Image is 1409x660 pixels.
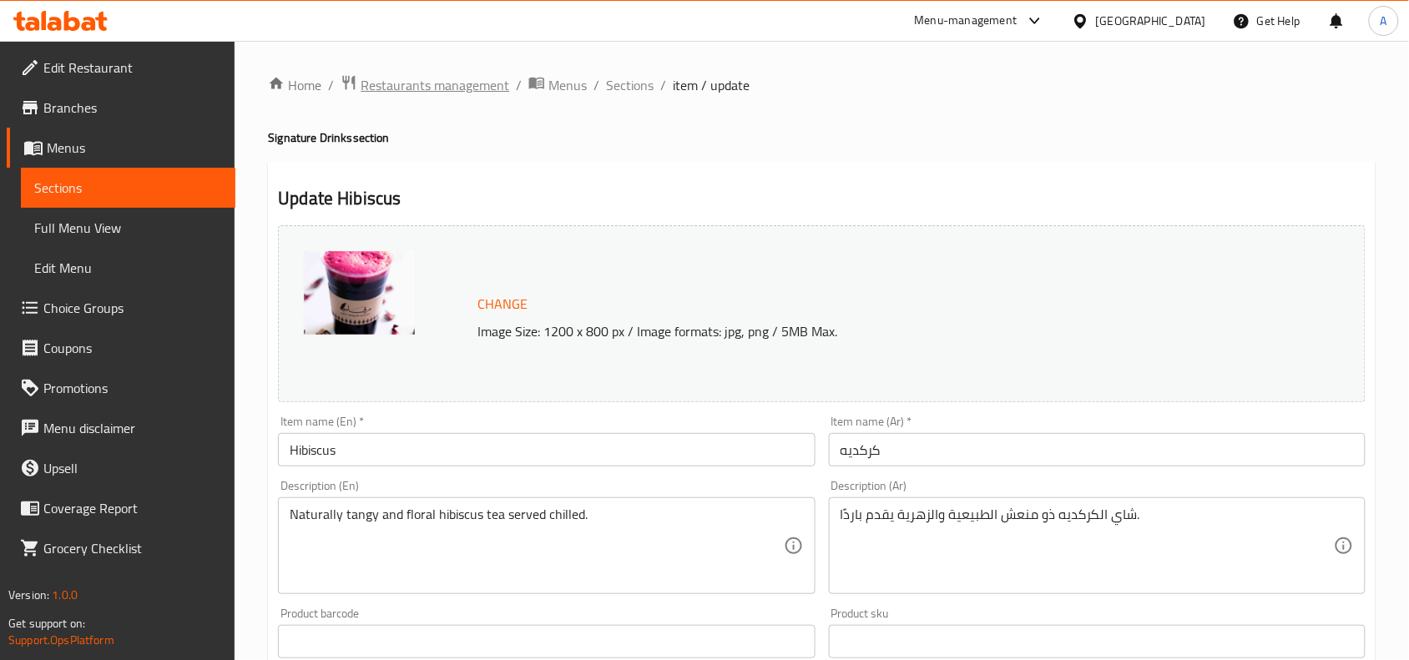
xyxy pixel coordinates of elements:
[47,138,222,158] span: Menus
[7,288,235,328] a: Choice Groups
[8,612,85,634] span: Get support on:
[21,208,235,248] a: Full Menu View
[8,584,49,606] span: Version:
[1381,12,1387,30] span: A
[606,75,654,95] a: Sections
[7,528,235,568] a: Grocery Checklist
[43,98,222,118] span: Branches
[7,408,235,448] a: Menu disclaimer
[673,75,750,95] span: item / update
[915,11,1018,31] div: Menu-management
[361,75,509,95] span: Restaurants management
[593,75,599,95] li: /
[268,129,1376,146] h4: Signature Drinks section
[34,258,222,278] span: Edit Menu
[7,448,235,488] a: Upsell
[34,178,222,198] span: Sections
[43,538,222,558] span: Grocery Checklist
[21,248,235,288] a: Edit Menu
[34,218,222,238] span: Full Menu View
[21,168,235,208] a: Sections
[471,321,1247,341] p: Image Size: 1200 x 800 px / Image formats: jpg, png / 5MB Max.
[1096,12,1206,30] div: [GEOGRAPHIC_DATA]
[290,506,783,586] textarea: Naturally tangy and floral hibiscus tea served chilled.
[7,488,235,528] a: Coverage Report
[268,74,1376,96] nav: breadcrumb
[471,287,534,321] button: Change
[7,48,235,88] a: Edit Restaurant
[660,75,666,95] li: /
[43,498,222,518] span: Coverage Report
[829,625,1366,658] input: Please enter product sku
[52,584,78,606] span: 1.0.0
[304,251,415,335] img: mmw_638908766552814712
[829,433,1366,466] input: Enter name Ar
[548,75,587,95] span: Menus
[278,433,815,466] input: Enter name En
[43,58,222,78] span: Edit Restaurant
[43,298,222,318] span: Choice Groups
[328,75,334,95] li: /
[528,74,587,96] a: Menus
[7,88,235,128] a: Branches
[43,458,222,478] span: Upsell
[268,75,321,95] a: Home
[43,418,222,438] span: Menu disclaimer
[341,74,509,96] a: Restaurants management
[477,292,528,316] span: Change
[278,625,815,658] input: Please enter product barcode
[8,629,114,651] a: Support.OpsPlatform
[841,506,1334,586] textarea: شاي الكركديه ذو منعش الطبيعية والزهرية يقدم باردًا.
[278,186,1366,211] h2: Update Hibiscus
[516,75,522,95] li: /
[7,328,235,368] a: Coupons
[43,378,222,398] span: Promotions
[7,128,235,168] a: Menus
[43,338,222,358] span: Coupons
[7,368,235,408] a: Promotions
